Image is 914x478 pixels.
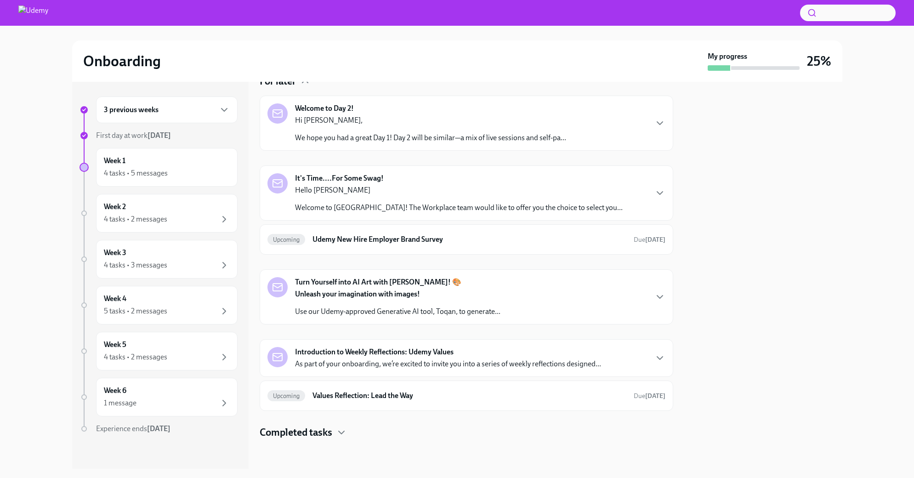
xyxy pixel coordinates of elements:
[104,352,167,362] div: 4 tasks • 2 messages
[96,424,170,433] span: Experience ends
[79,378,238,416] a: Week 61 message
[295,185,623,195] p: Hello [PERSON_NAME]
[634,236,665,244] span: Due
[295,290,420,298] strong: Unleash your imagination with images!
[148,131,171,140] strong: [DATE]
[79,332,238,370] a: Week 54 tasks • 2 messages
[645,236,665,244] strong: [DATE]
[295,173,384,183] strong: It's Time....For Some Swag!
[79,131,238,141] a: First day at work[DATE]
[79,194,238,233] a: Week 24 tasks • 2 messages
[634,392,665,400] span: Due
[312,391,626,401] h6: Values Reflection: Lead the Way
[645,392,665,400] strong: [DATE]
[96,97,238,123] div: 3 previous weeks
[104,398,136,408] div: 1 message
[708,51,747,62] strong: My progress
[295,347,454,357] strong: Introduction to Weekly Reflections: Udemy Values
[104,168,168,178] div: 4 tasks • 5 messages
[260,426,332,439] h4: Completed tasks
[104,294,126,304] h6: Week 4
[295,133,566,143] p: We hope you had a great Day 1! Day 2 will be similar—a mix of live sessions and self-pa...
[295,277,461,287] strong: Turn Yourself into AI Art with [PERSON_NAME]! 🎨
[104,340,126,350] h6: Week 5
[104,105,159,115] h6: 3 previous weeks
[260,426,673,439] div: Completed tasks
[104,202,126,212] h6: Week 2
[295,359,601,369] p: As part of your onboarding, we’re excited to invite you into a series of weekly reflections desig...
[807,53,831,69] h3: 25%
[96,131,171,140] span: First day at work
[312,234,626,245] h6: Udemy New Hire Employer Brand Survey
[147,424,170,433] strong: [DATE]
[295,115,566,125] p: Hi [PERSON_NAME],
[104,260,167,270] div: 4 tasks • 3 messages
[267,236,306,243] span: Upcoming
[267,393,306,399] span: Upcoming
[104,156,125,166] h6: Week 1
[79,240,238,279] a: Week 34 tasks • 3 messages
[104,386,126,396] h6: Week 6
[79,286,238,324] a: Week 45 tasks • 2 messages
[18,6,48,20] img: Udemy
[104,214,167,224] div: 4 tasks • 2 messages
[634,235,665,244] span: September 13th, 2025 11:00
[104,248,126,258] h6: Week 3
[267,388,665,403] a: UpcomingValues Reflection: Lead the WayDue[DATE]
[295,203,623,213] p: Welcome to [GEOGRAPHIC_DATA]! The Workplace team would like to offer you the choice to select you...
[104,306,167,316] div: 5 tasks • 2 messages
[79,148,238,187] a: Week 14 tasks • 5 messages
[295,103,354,114] strong: Welcome to Day 2!
[634,392,665,400] span: September 15th, 2025 11:00
[267,232,665,247] a: UpcomingUdemy New Hire Employer Brand SurveyDue[DATE]
[295,307,500,317] p: Use our Udemy-approved Generative AI tool, Toqan, to generate...
[83,52,161,70] h2: Onboarding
